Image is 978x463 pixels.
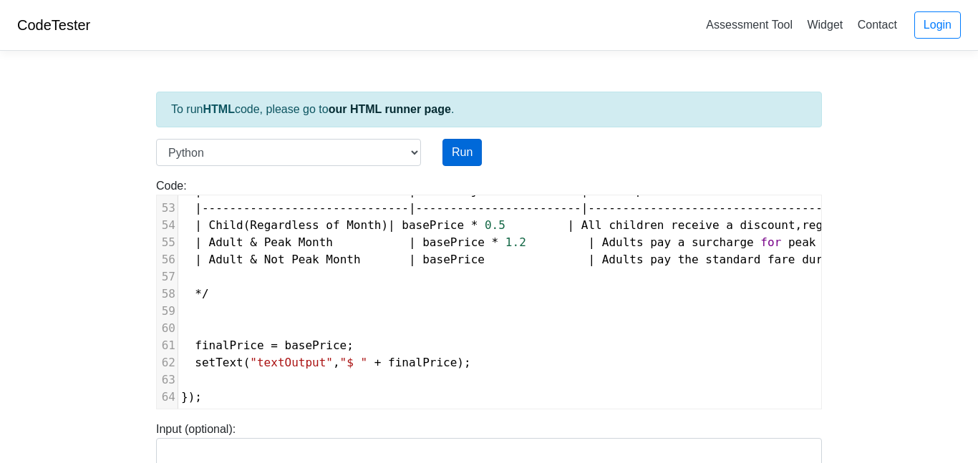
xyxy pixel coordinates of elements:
span: & [250,235,257,249]
span: & [250,253,257,266]
span: surcharge [692,235,754,249]
a: CodeTester [17,17,90,33]
div: 63 [157,371,178,389]
span: Month [299,235,333,249]
span: 1.2 [505,235,526,249]
span: finalPrice [195,338,263,352]
div: 64 [157,389,178,406]
span: pay [650,235,671,249]
span: | [409,253,416,266]
span: ( , ); [181,356,471,369]
span: fare [768,253,795,266]
span: . [181,253,967,266]
span: Peak [264,235,292,249]
span: basePrice [422,253,485,266]
div: 58 [157,286,178,303]
span: pay [650,253,671,266]
span: "$ " [340,356,368,369]
span: standard [705,253,760,266]
span: basePrice [285,338,347,352]
span: | [195,235,202,249]
span: 0.5 [485,218,505,232]
span: finalPrice [388,356,457,369]
div: To run code, please go to . [156,92,822,127]
a: our HTML runner page [329,103,451,115]
span: | [195,218,202,232]
span: Month [347,218,381,232]
strong: HTML [203,103,234,115]
div: 56 [157,251,178,268]
span: a [726,218,733,232]
span: | [588,253,595,266]
div: 60 [157,320,178,337]
span: Peak [291,253,319,266]
span: discount [740,218,795,232]
span: Child [209,218,243,232]
div: 55 [157,234,178,251]
span: Adults [602,235,644,249]
span: "textOutput" [250,356,333,369]
span: a [678,235,685,249]
button: Run [442,139,482,166]
span: . [181,235,878,249]
div: 57 [157,268,178,286]
a: Contact [852,13,903,36]
span: receive [671,218,719,232]
a: Widget [801,13,848,36]
span: | [195,253,202,266]
span: children [609,218,664,232]
span: setText [195,356,243,369]
span: Month [326,253,360,266]
span: | [409,235,416,249]
div: 54 [157,217,178,234]
span: of [326,218,339,232]
div: 59 [157,303,178,320]
span: the [678,253,699,266]
span: during [802,253,843,266]
span: Not [264,253,285,266]
span: = [271,338,278,352]
span: Regardless [250,218,319,232]
span: Adult [209,253,243,266]
div: 53 [157,200,178,217]
span: All [581,218,602,232]
span: Adult [209,235,243,249]
div: 62 [157,354,178,371]
div: Code: [145,177,833,409]
a: Login [914,11,961,39]
span: for [760,235,781,249]
span: }); [181,390,202,404]
a: Assessment Tool [700,13,798,36]
div: 61 [157,337,178,354]
span: + [374,356,382,369]
span: basePrice [422,235,485,249]
span: ; [181,338,354,352]
span: basePrice [402,218,464,232]
span: peak [788,235,816,249]
span: | [388,218,395,232]
span: | [588,235,595,249]
span: | [568,218,575,232]
span: Adults [602,253,644,266]
span: regardless [802,218,871,232]
span: ( ) , . [181,218,947,232]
